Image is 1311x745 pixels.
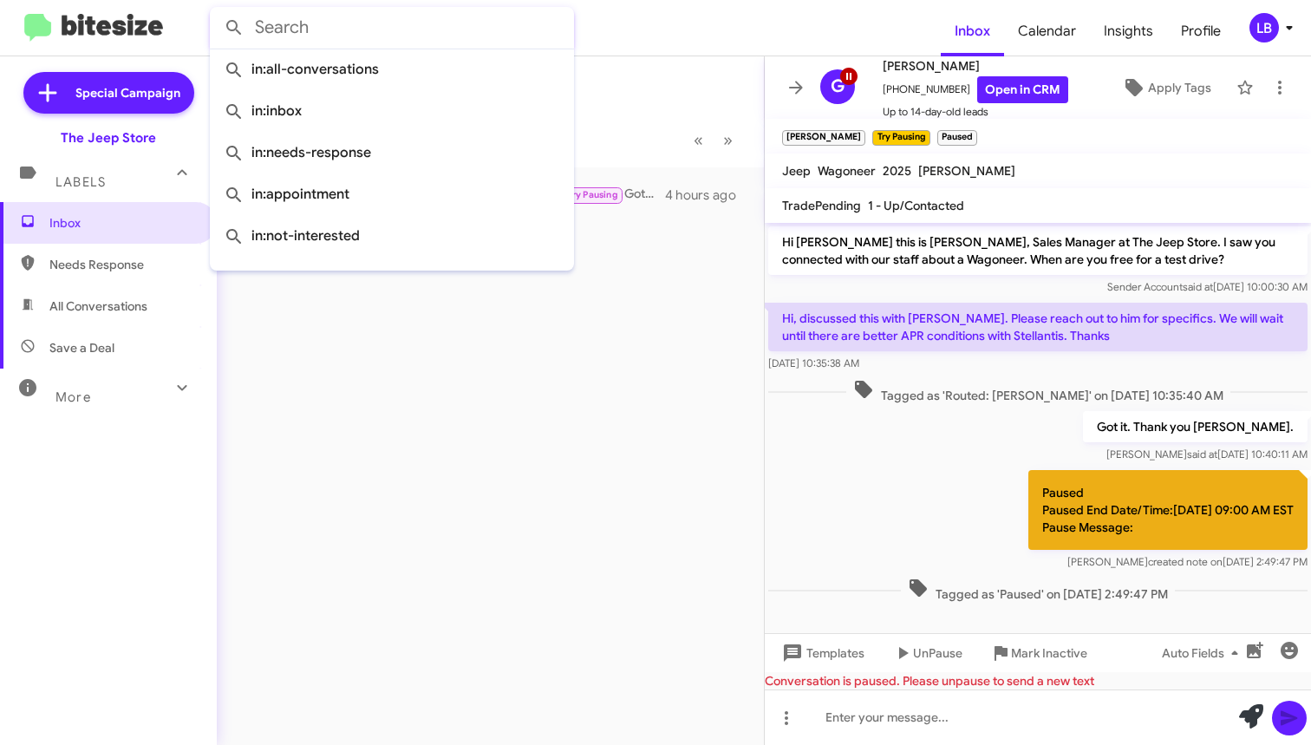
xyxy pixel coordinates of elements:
span: [PERSON_NAME] [883,56,1068,76]
span: Try Pausing [568,189,618,200]
span: in:appointment [224,173,560,215]
span: Templates [779,637,864,669]
button: Previous [683,122,714,158]
span: in:needs-response [224,132,560,173]
span: UnPause [913,637,962,669]
span: said at [1183,280,1213,293]
span: More [55,389,91,405]
span: [DATE] 10:35:38 AM [768,356,859,369]
span: [PHONE_NUMBER] [883,76,1068,103]
span: » [723,129,733,151]
span: [PERSON_NAME] [DATE] 10:40:11 AM [1106,448,1308,461]
small: [PERSON_NAME] [782,130,865,146]
a: Special Campaign [23,72,194,114]
button: Auto Fields [1148,637,1259,669]
span: Sender Account [DATE] 10:00:30 AM [1107,280,1308,293]
span: Special Campaign [75,84,180,101]
small: Try Pausing [872,130,929,146]
span: Wagoneer [818,163,876,179]
p: Hi [PERSON_NAME] this is [PERSON_NAME], Sales Manager at The Jeep Store. I saw you connected with... [768,226,1308,275]
span: Inbox [49,214,197,232]
span: 2025 [883,163,911,179]
span: Tagged as 'Paused' on [DATE] 2:49:47 PM [901,578,1175,603]
p: Got it. Thank you [PERSON_NAME]. [1083,411,1308,442]
a: Insights [1090,6,1167,56]
span: in:all-conversations [224,49,560,90]
span: All Conversations [49,297,147,315]
span: in:inbox [224,90,560,132]
span: [PERSON_NAME] [DATE] 2:49:47 PM [1067,555,1308,568]
span: Auto Fields [1162,637,1245,669]
span: Mark Inactive [1011,637,1087,669]
a: Open in CRM [977,76,1068,103]
nav: Page navigation example [684,122,743,158]
a: Calendar [1004,6,1090,56]
p: Paused Paused End Date/Time:[DATE] 09:00 AM EST Pause Message: [1028,470,1308,550]
span: created note on [1148,555,1223,568]
input: Search [210,7,574,49]
span: Apply Tags [1148,72,1211,103]
span: « [694,129,703,151]
span: TradePending [782,198,861,213]
button: Templates [765,637,878,669]
span: in:not-interested [224,215,560,257]
div: Conversation is paused. Please unpause to send a new text [765,672,1311,689]
span: said at [1187,448,1217,461]
button: LB [1235,13,1292,42]
button: UnPause [878,637,976,669]
span: Jeep [782,163,811,179]
a: Profile [1167,6,1235,56]
button: Next [713,122,743,158]
a: Inbox [941,6,1004,56]
span: 1 - Up/Contacted [868,198,964,213]
div: LB [1249,13,1279,42]
button: Mark Inactive [976,637,1101,669]
span: Up to 14-day-old leads [883,103,1068,121]
div: The Jeep Store [61,129,156,147]
span: G [831,73,845,101]
span: Needs Response [49,256,197,273]
span: in:sold-verified [224,257,560,298]
span: Save a Deal [49,339,114,356]
span: Labels [55,174,106,190]
p: Hi, discussed this with [PERSON_NAME]. Please reach out to him for specifics. We will wait until ... [768,303,1308,351]
span: Tagged as 'Routed: [PERSON_NAME]' on [DATE] 10:35:40 AM [846,379,1230,404]
button: Apply Tags [1104,72,1228,103]
div: 4 hours ago [665,186,750,204]
span: [PERSON_NAME] [918,163,1015,179]
small: Paused [937,130,977,146]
